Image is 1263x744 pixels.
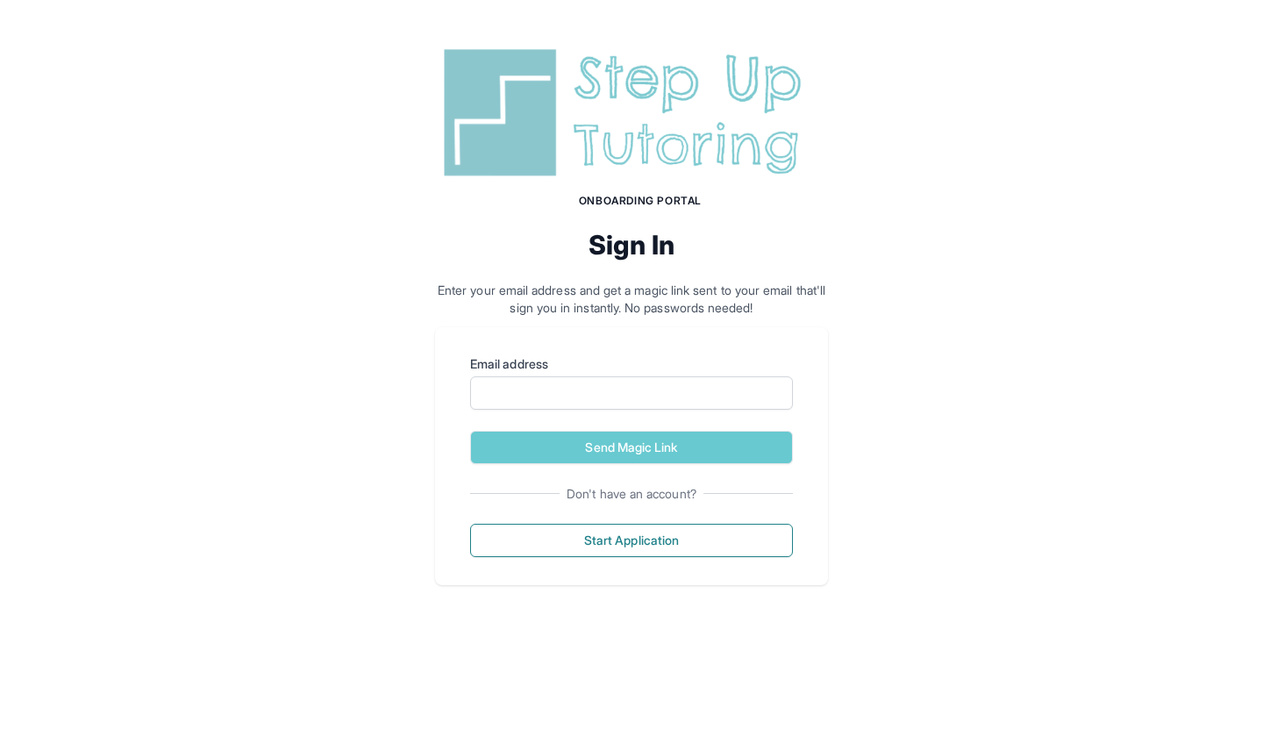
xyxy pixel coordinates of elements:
[435,282,828,317] p: Enter your email address and get a magic link sent to your email that'll sign you in instantly. N...
[435,229,828,261] h2: Sign In
[435,42,828,183] img: Step Up Tutoring horizontal logo
[453,194,828,208] h1: Onboarding Portal
[470,355,793,373] label: Email address
[470,524,793,557] button: Start Application
[470,431,793,464] button: Send Magic Link
[560,485,703,503] span: Don't have an account?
